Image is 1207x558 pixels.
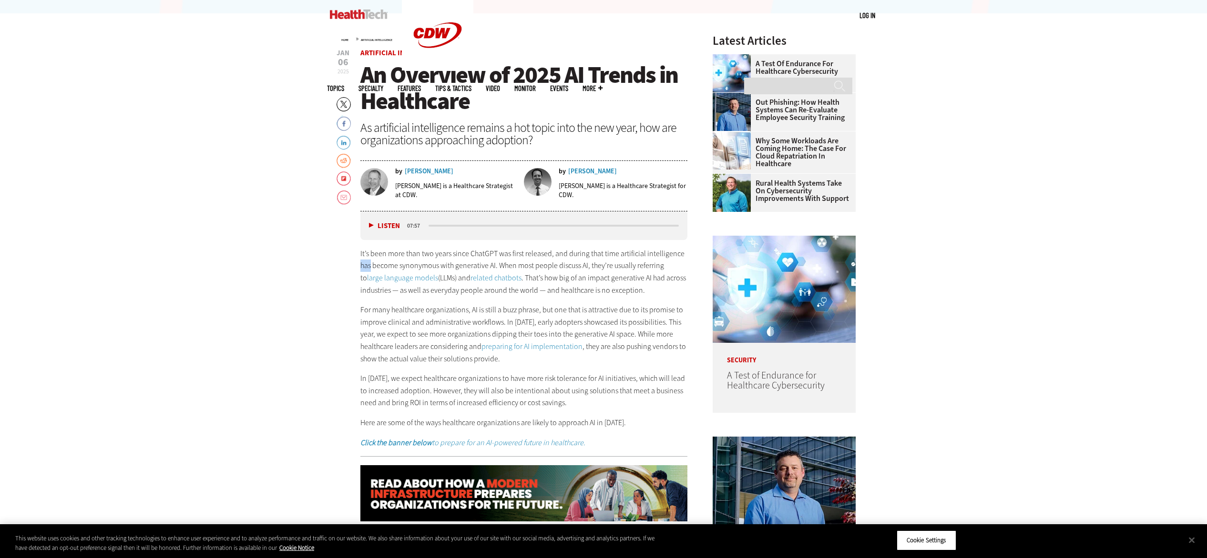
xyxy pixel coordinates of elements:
span: by [395,168,402,175]
a: [PERSON_NAME] [405,168,453,175]
a: preparing for AI implementation [481,341,583,351]
p: Security [713,343,856,364]
a: More information about your privacy [279,544,314,552]
img: Jim Roeder [713,174,751,212]
a: Click the banner belowto prepare for an AI-powered future in healthcare. [360,438,585,448]
div: As artificial intelligence remains a hot topic into the new year, how are organizations approachi... [360,121,687,146]
a: Tips & Tactics [435,85,471,92]
p: [PERSON_NAME] is a Healthcare Strategist for CDW. [559,181,687,199]
em: to prepare for an AI-powered future in healthcare. [360,438,585,448]
img: xs_infrasturcturemod_animated_q324_learn_desktop [360,465,687,521]
strong: Click the banner below [360,438,432,448]
a: Out Phishing: How Health Systems Can Re-Evaluate Employee Security Training [713,99,850,121]
div: media player [360,211,687,240]
div: User menu [859,10,875,20]
a: [PERSON_NAME] [568,168,617,175]
span: Specialty [358,85,383,92]
a: Why Some Workloads Are Coming Home: The Case for Cloud Repatriation in Healthcare [713,137,850,168]
a: Video [486,85,500,92]
div: duration [406,221,427,230]
span: by [559,168,566,175]
button: Listen [369,222,400,229]
span: More [583,85,603,92]
a: A Test of Endurance for Healthcare Cybersecurity [727,369,825,392]
a: large language models [367,273,438,283]
div: This website uses cookies and other tracking technologies to enhance user experience and to analy... [15,534,664,552]
a: Rural Health Systems Take On Cybersecurity Improvements with Support [713,179,850,202]
img: Healthcare cybersecurity [713,54,751,92]
a: Electronic health records [713,131,756,139]
p: It’s been more than two years since ChatGPT was first released, and during that time artificial i... [360,248,687,296]
img: Electronic health records [713,131,751,169]
p: In [DATE], we expect healthcare organizations to have more risk tolerance for AI initiatives, whi... [360,372,687,409]
img: Scott Currie [713,93,751,131]
p: [PERSON_NAME] is a Healthcare Strategist at CDW. [395,181,517,199]
p: Here are some of the ways healthcare organizations are likely to approach AI in [DATE]. [360,417,687,429]
button: Cookie Settings [897,530,956,550]
img: Home [330,10,388,19]
a: Events [550,85,568,92]
a: related chatbots [471,273,522,283]
a: Features [398,85,421,92]
img: Scott Currie [713,437,856,544]
a: CDW [402,63,473,73]
a: MonITor [514,85,536,92]
a: Jim Roeder [713,174,756,181]
a: Log in [859,11,875,20]
button: Close [1181,529,1202,550]
span: Topics [327,85,344,92]
p: For many healthcare organizations, AI is still a buzz phrase, but one that is attractive due to i... [360,304,687,365]
a: Scott Currie [713,93,756,100]
img: Lee Pierce [524,168,552,196]
img: Healthcare cybersecurity [713,236,856,343]
img: Benjamin Sokolow [360,168,388,196]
